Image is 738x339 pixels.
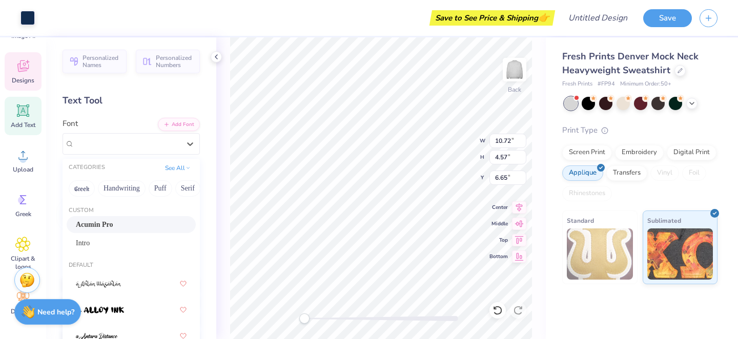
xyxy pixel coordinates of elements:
div: Vinyl [650,165,679,181]
span: Add Text [11,121,35,129]
span: Middle [489,220,508,228]
div: Back [508,85,521,94]
img: a Alloy Ink [76,307,124,314]
span: Decorate [11,307,35,315]
div: Text Tool [63,94,200,108]
button: Personalized Numbers [136,50,200,73]
span: Top [489,236,508,244]
div: Custom [63,206,200,215]
span: 👉 [538,11,549,24]
img: Sublimated [647,228,713,280]
span: Upload [13,165,33,174]
div: Save to See Price & Shipping [432,10,552,26]
span: Fresh Prints Denver Mock Neck Heavyweight Sweatshirt [562,50,699,76]
div: Embroidery [615,145,664,160]
button: Personalized Names [63,50,127,73]
button: Puff [149,180,172,197]
button: Save [643,9,692,27]
span: Intro [76,238,90,248]
div: Print Type [562,124,717,136]
span: Center [489,203,508,211]
span: # FP94 [598,80,615,89]
span: Acumin Pro [76,219,113,230]
img: Back [504,59,525,80]
span: Minimum Order: 50 + [620,80,671,89]
div: Foil [682,165,706,181]
span: Personalized Names [83,54,120,69]
div: Screen Print [562,145,612,160]
span: Personalized Numbers [156,54,194,69]
div: Accessibility label [299,313,310,324]
div: Digital Print [667,145,716,160]
button: Serif [175,180,200,197]
label: Font [63,118,78,130]
span: Bottom [489,252,508,261]
span: Fresh Prints [562,80,592,89]
img: a Ahlan Wasahlan [76,281,121,288]
button: Handwriting [98,180,146,197]
span: Sublimated [647,215,681,226]
div: Default [63,261,200,270]
div: Transfers [606,165,647,181]
input: Untitled Design [560,8,635,28]
button: Greek [69,180,95,197]
div: CATEGORIES [69,163,105,172]
div: Applique [562,165,603,181]
strong: Need help? [37,307,74,317]
div: Rhinestones [562,186,612,201]
img: Standard [567,228,633,280]
span: Clipart & logos [6,255,40,271]
span: Standard [567,215,594,226]
button: Add Font [158,118,200,131]
span: Greek [15,210,31,218]
span: Designs [12,76,34,84]
button: See All [162,163,194,173]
